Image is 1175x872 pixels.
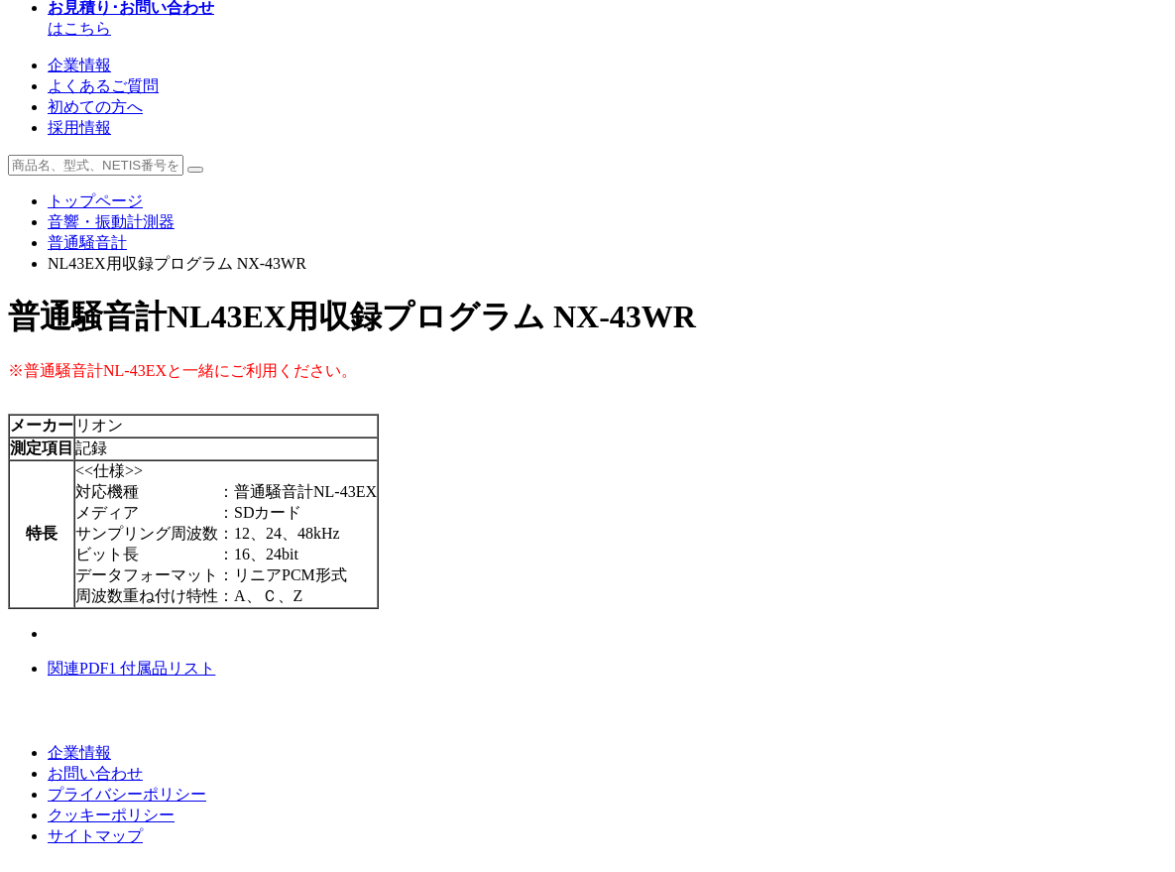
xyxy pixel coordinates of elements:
[48,660,215,677] a: 関連PDF1 付属品リスト
[8,299,167,334] span: 普通騒音計
[9,460,74,608] th: 特長
[48,234,127,251] a: 普通騒音計
[48,807,175,823] a: クッキーポリシー
[167,299,696,334] span: NL43EX用収録プログラム NX-43WR
[48,827,143,844] a: サイトマップ
[8,361,1167,382] p: ※普通騒音計NL-43EXと一緒にご利用ください。
[74,415,378,437] td: リオン
[74,437,378,460] td: 記録
[48,786,206,803] a: プライバシーポリシー
[48,192,143,209] a: トップページ
[48,765,143,782] a: お問い合わせ
[48,213,175,230] a: 音響・振動計測器
[8,155,183,176] input: 商品名、型式、NETIS番号を入力してください
[48,77,159,94] a: よくあるご質問
[48,57,111,73] a: 企業情報
[48,744,111,761] a: 企業情報
[48,119,111,136] a: 採用情報
[48,254,1167,275] li: NL43EX用収録プログラム NX-43WR
[48,98,143,115] a: 初めての方へ
[9,415,74,437] th: メーカー
[9,437,74,460] th: 測定項目
[74,460,378,608] td: <<仕様>> 対応機種 ：普通騒音計NL-43EX メディア ：SDカード サンプリング周波数：12、24、48kHz ビット長 ：16、24bit データフォーマット：リニアPCM形式 周波数...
